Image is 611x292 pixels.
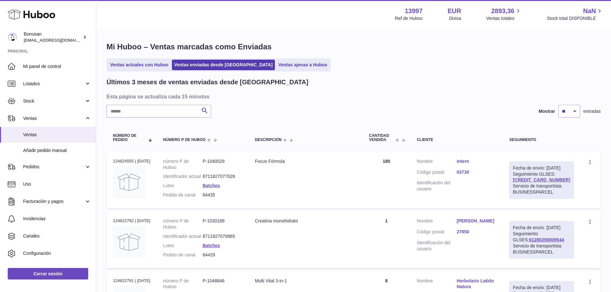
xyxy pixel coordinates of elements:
[163,183,203,189] dt: Lotes
[163,278,203,290] dt: número P de Huboo
[113,166,145,198] img: no-photo.jpg
[203,233,242,239] dd: 8711827079965
[203,218,242,230] dd: P-1030189
[417,218,456,226] dt: Nombre
[23,181,91,187] span: Uso
[172,60,275,70] a: Ventas enviadas desde [GEOGRAPHIC_DATA]
[457,218,496,224] a: [PERSON_NAME]
[417,278,456,292] dt: Nombre
[113,218,150,224] div: 124822792 | [DATE]
[417,229,456,237] dt: Código postal
[583,7,596,15] span: NaN
[457,158,496,164] a: Intern
[529,237,564,242] a: 61280250009544
[23,147,91,154] span: Añadir pedido manual
[486,7,522,21] a: 2893,36 Ventas totales
[23,250,91,256] span: Configuración
[255,218,356,224] div: Creatina monohidrato
[203,173,242,179] dd: 8711827077626
[163,252,203,258] dt: Pedido de canal
[23,98,84,104] span: Stock
[163,173,203,179] dt: Identificador actual
[363,212,411,268] td: 1
[203,278,242,290] dd: P-1048846
[491,7,514,15] span: 2893,36
[203,252,242,258] dd: 84429
[24,38,94,43] span: [EMAIL_ADDRESS][DOMAIN_NAME]
[457,229,496,235] a: 27850
[203,243,220,248] a: Batches
[417,169,456,177] dt: Código postal
[509,138,574,142] div: Seguimiento
[108,60,171,70] a: Ventas actuales con Huboo
[547,7,603,21] a: NaN Stock total DISPONIBLE
[8,32,17,42] img: info@bonusan.es
[23,216,91,222] span: Incidencias
[113,278,150,284] div: 124822791 | [DATE]
[203,183,220,188] a: Batches
[106,93,599,100] h3: Esta página se actualiza cada 15 minutos
[276,60,330,70] a: Ventas ajenas a Huboo
[203,158,242,171] dd: P-1040029
[448,7,461,15] strong: EUR
[106,42,601,52] h1: Mi Huboo – Ventas marcadas como Enviadas
[113,158,150,164] div: 124824555 | [DATE]
[513,285,570,291] div: Fecha de envío: [DATE]
[23,233,91,239] span: Canales
[539,108,555,114] label: Mostrar
[23,63,91,70] span: Mi panel de control
[417,240,456,252] dt: Identificación del usuario
[547,15,603,21] span: Stock total DISPONIBLE
[163,158,203,171] dt: número P de Huboo
[405,7,423,15] strong: 13997
[163,233,203,239] dt: Identificador actual
[8,268,88,279] a: Cerrar sesión
[417,158,456,166] dt: Nombre
[203,192,242,198] dd: 84435
[513,165,570,171] div: Fecha de envío: [DATE]
[513,183,570,195] div: Servicio de transportista: BUSINESSPARCEL
[24,31,81,43] div: Bonusan
[23,164,84,170] span: Pedidos
[486,15,522,21] span: Ventas totales
[363,152,411,208] td: 180
[113,134,145,142] span: Número de pedido
[163,243,203,249] dt: Lotes
[509,221,574,258] div: Seguimiento GLSES:
[457,278,496,290] a: Herbolario Latido Natura
[23,198,84,204] span: Facturación y pagos
[449,15,461,21] div: Divisa
[395,15,422,21] div: Ref de Huboo
[369,134,394,142] span: Cantidad vendida
[23,115,84,121] span: Ventas
[513,177,570,182] a: [CREDIT_CARD_NUMBER]
[255,158,356,164] div: Focus Fórmula
[163,218,203,230] dt: número P de Huboo
[513,225,570,231] div: Fecha de envío: [DATE]
[417,180,456,192] dt: Identificación del usuario
[163,138,206,142] span: número P de Huboo
[255,138,282,142] span: Descripción
[255,278,356,284] div: Multi Vital 3-in-1
[23,132,91,138] span: Ventas
[163,192,203,198] dt: Pedido de canal
[457,169,496,175] a: 03730
[23,81,84,87] span: Listados
[417,138,496,142] div: Cliente
[513,243,570,255] div: Servicio de transportista: BUSINESSPARCEL
[106,78,308,87] h2: Últimos 3 meses de ventas enviadas desde [GEOGRAPHIC_DATA]
[583,108,601,114] span: entradas
[509,162,574,199] div: Seguimiento GLSES:
[113,226,145,258] img: no-photo.jpg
